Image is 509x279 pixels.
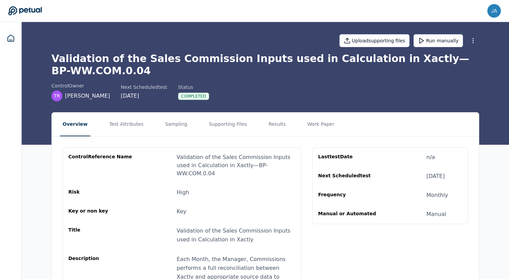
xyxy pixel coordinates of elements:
div: Last test Date [318,153,383,161]
div: Frequency [318,191,383,199]
div: Next Scheduled test [318,172,383,180]
div: Key or non key [68,207,133,216]
div: Risk [68,188,133,197]
a: Go to Dashboard [8,6,42,16]
div: Completed [178,93,209,100]
a: Dashboard [3,30,19,46]
div: n/a [426,153,435,161]
div: Validation of the Sales Commission Inputs used in Calculation in Xactly — BP-WW.COM.0.04 [177,153,296,178]
div: [DATE] [121,92,167,100]
button: Sampling [162,113,190,136]
div: Status [178,84,209,91]
span: Validation of the Sales Commission Inputs used in Calculation in Xactly [177,227,290,243]
button: Run manually [414,34,463,47]
button: Overview [60,113,90,136]
div: Manual or Automated [318,210,383,218]
h1: Validation of the Sales Commission Inputs used in Calculation in Xactly — BP-WW.COM.0.04 [51,53,479,77]
div: Key [177,207,186,216]
button: Work Paper [305,113,337,136]
div: Manual [426,210,446,218]
div: High [177,188,189,197]
button: Results [266,113,289,136]
div: Title [68,226,133,244]
span: TR [54,93,60,99]
div: Next Scheduled test [121,84,167,91]
img: james+toast@petual.ai [487,4,501,18]
button: Test Attributes [107,113,146,136]
button: Supporting Files [206,113,249,136]
div: control Reference Name [68,153,133,178]
button: Uploadsupporting files [339,34,410,47]
div: control Owner [51,82,110,89]
div: [DATE] [426,172,445,180]
nav: Tabs [52,113,479,136]
button: More Options [467,35,479,47]
span: [PERSON_NAME] [65,92,110,100]
div: Monthly [426,191,448,199]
